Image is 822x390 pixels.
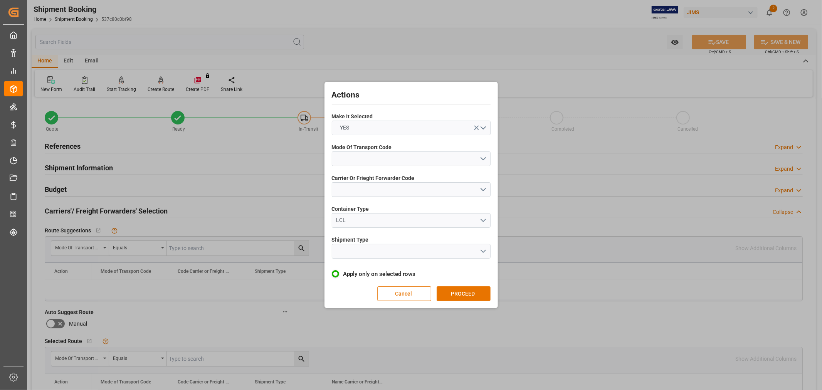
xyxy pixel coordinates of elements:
span: Mode Of Transport Code [332,143,392,151]
button: open menu [332,121,491,135]
span: YES [336,124,353,132]
button: open menu [332,244,491,259]
span: Make It Selected [332,113,373,121]
h2: Actions [332,89,491,101]
label: Apply only on selected rows [332,269,491,279]
button: open menu [332,151,491,166]
span: Shipment Type [332,236,369,244]
span: Carrier Or Frieght Forwarder Code [332,174,415,182]
div: LCL [336,216,479,224]
button: open menu [332,213,491,228]
button: Cancel [377,286,431,301]
span: Container Type [332,205,369,213]
button: open menu [332,182,491,197]
button: PROCEED [437,286,491,301]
